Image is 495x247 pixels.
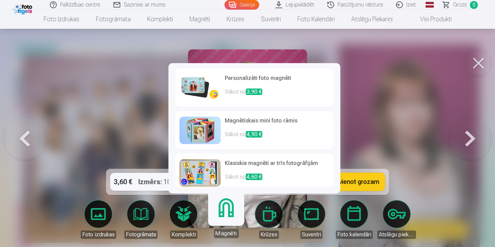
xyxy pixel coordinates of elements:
div: 10x15cm [139,173,191,191]
div: Foto izdrukas [81,231,116,239]
div: Krūzes [259,231,279,239]
div: Foto kalendāri [336,231,373,239]
p: Sākot no [225,88,329,102]
div: Komplekti [170,231,197,239]
a: Foto kalendāri [289,10,343,29]
a: Foto kalendāri [335,200,373,239]
a: Komplekti [139,10,181,29]
a: Suvenīri [253,10,289,29]
p: Sākot no [225,130,329,144]
span: 0 [470,1,478,9]
div: 3,60 € [110,173,136,191]
button: Pievienot grozam [312,173,385,191]
div: Magnēti [214,229,239,238]
a: Atslēgu piekariņi [343,10,401,29]
a: Personalizēti foto magnētiSākot no3,90 € [175,69,333,107]
div: Atslēgu piekariņi [377,231,416,239]
h6: Personalizēti foto magnēti [225,74,329,88]
a: Komplekti [164,200,203,239]
a: Visi produkti [401,10,460,29]
a: Suvenīri [292,200,331,239]
a: Foto izdrukas [79,200,118,239]
a: Fotogrāmata [122,200,160,239]
img: /fa1 [13,3,34,14]
div: Fotogrāmata [124,231,157,239]
span: 4,90 € [246,131,262,138]
h6: Magnētiskais mini foto rāmis [225,117,329,130]
a: Atslēgu piekariņi [377,200,416,239]
a: Magnētiskais mini foto rāmisSākot no4,90 € [175,111,333,150]
a: Krūzes [250,200,288,239]
span: 3,90 € [246,89,262,95]
p: Sākot no [225,173,329,187]
span: Pievienot grozam [331,179,379,185]
a: Magnēti [205,196,247,238]
span: 4,60 € [246,174,262,180]
a: Fotogrāmata [88,10,139,29]
div: Suvenīri [300,231,322,239]
a: Krūzes [218,10,253,29]
strong: Izmērs : [139,177,162,187]
a: Klasiskie magnēti ar trīs fotogrāfijāmSākot no4,60 € [175,154,333,192]
a: Magnēti [181,10,218,29]
span: Grozs [453,1,467,9]
a: Foto izdrukas [35,10,88,29]
h6: Klasiskie magnēti ar trīs fotogrāfijām [225,159,329,173]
